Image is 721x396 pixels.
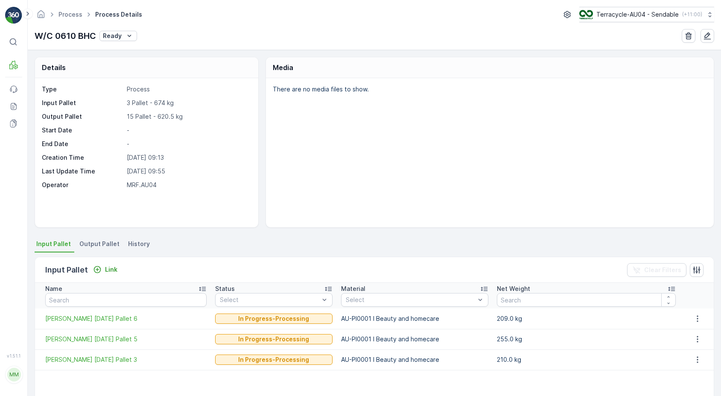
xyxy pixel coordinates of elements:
[42,153,123,162] p: Creation Time
[45,264,88,276] p: Input Pallet
[127,126,249,135] p: -
[42,99,123,107] p: Input Pallet
[42,181,123,189] p: Operator
[215,314,333,324] button: In Progress-Processing
[42,140,123,148] p: End Date
[215,285,235,293] p: Status
[497,355,676,364] p: 210.0 kg
[45,285,62,293] p: Name
[497,335,676,343] p: 255.0 kg
[79,240,120,248] span: Output Pallet
[127,99,249,107] p: 3 Pallet - 674 kg
[5,353,22,358] span: v 1.51.1
[497,293,676,307] input: Search
[35,29,96,42] p: W/C 0610 BHC
[273,62,293,73] p: Media
[36,240,71,248] span: Input Pallet
[627,263,686,277] button: Clear Filters
[42,126,123,135] p: Start Date
[42,62,66,73] p: Details
[220,296,319,304] p: Select
[215,355,333,365] button: In Progress-Processing
[346,296,475,304] p: Select
[42,85,123,94] p: Type
[127,181,249,189] p: MRF.AU04
[105,265,117,274] p: Link
[45,314,207,323] a: FD Mecca 01/10/2025 Pallet 6
[579,7,714,22] button: Terracycle-AU04 - Sendable(+11:00)
[127,153,249,162] p: [DATE] 09:13
[341,285,365,293] p: Material
[45,335,207,343] span: [PERSON_NAME] [DATE] Pallet 5
[682,11,702,18] p: ( +11:00 )
[497,285,530,293] p: Net Weight
[127,85,249,94] p: Process
[5,7,22,24] img: logo
[579,10,593,19] img: terracycle_logo.png
[238,355,309,364] p: In Progress-Processing
[127,140,249,148] p: -
[644,266,681,274] p: Clear Filters
[42,112,123,121] p: Output Pallet
[45,355,207,364] a: FD Mecca 01/10/2025 Pallet 3
[93,10,144,19] span: Process Details
[341,314,488,323] p: AU-PI0001 I Beauty and homecare
[103,32,122,40] p: Ready
[5,360,22,389] button: MM
[99,31,137,41] button: Ready
[127,112,249,121] p: 15 Pallet - 620.5 kg
[42,167,123,176] p: Last Update Time
[128,240,150,248] span: History
[215,334,333,344] button: In Progress-Processing
[45,314,207,323] span: [PERSON_NAME] [DATE] Pallet 6
[238,314,309,323] p: In Progress-Processing
[45,335,207,343] a: FD Mecca 01/10/2025 Pallet 5
[45,355,207,364] span: [PERSON_NAME] [DATE] Pallet 3
[127,167,249,176] p: [DATE] 09:55
[90,264,121,275] button: Link
[497,314,676,323] p: 209.0 kg
[341,355,488,364] p: AU-PI0001 I Beauty and homecare
[7,368,21,381] div: MM
[45,293,207,307] input: Search
[36,13,46,20] a: Homepage
[596,10,679,19] p: Terracycle-AU04 - Sendable
[238,335,309,343] p: In Progress-Processing
[58,11,82,18] a: Process
[273,85,705,94] p: There are no media files to show.
[341,335,488,343] p: AU-PI0001 I Beauty and homecare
